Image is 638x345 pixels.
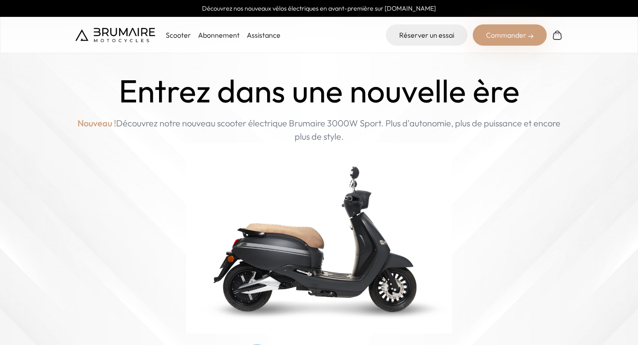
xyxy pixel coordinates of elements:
div: Commander [473,24,547,46]
a: Abonnement [198,31,240,39]
img: Panier [552,30,563,40]
a: Assistance [247,31,280,39]
p: Découvrez notre nouveau scooter électrique Brumaire 3000W Sport. Plus d'autonomie, plus de puissa... [75,117,563,143]
p: Scooter [166,30,191,40]
h1: Entrez dans une nouvelle ère [119,73,520,110]
img: Brumaire Motocycles [75,28,155,42]
span: Nouveau ! [78,117,116,130]
a: Réserver un essai [386,24,467,46]
img: right-arrow-2.png [528,34,533,39]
